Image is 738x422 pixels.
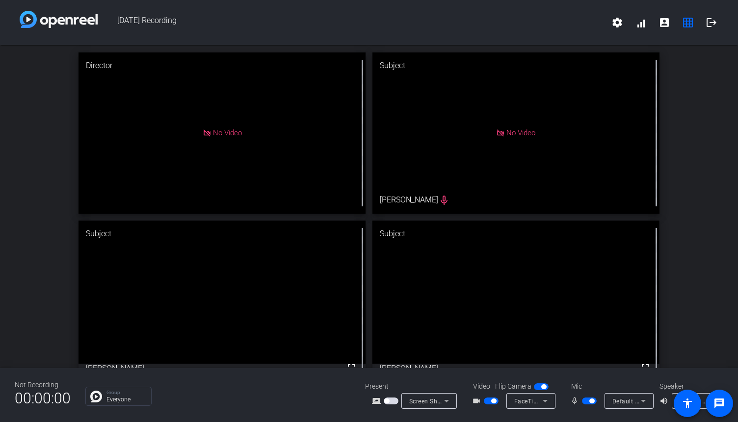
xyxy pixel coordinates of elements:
[682,397,693,409] mat-icon: accessibility
[659,17,670,28] mat-icon: account_box
[680,397,729,405] span: Default - AirPods
[506,128,535,137] span: No Video
[495,381,531,392] span: Flip Camera
[612,397,661,405] span: Default - AirPods
[79,52,366,79] div: Director
[15,386,71,410] span: 00:00:00
[473,381,490,392] span: Video
[570,395,582,407] mat-icon: mic_none
[409,397,452,405] span: Screen Sharing
[372,395,384,407] mat-icon: screen_share_outline
[629,11,653,34] button: signal_cellular_alt
[611,17,623,28] mat-icon: settings
[79,221,366,247] div: Subject
[106,397,146,402] p: Everyone
[659,381,718,392] div: Speaker
[372,52,659,79] div: Subject
[345,362,357,373] mat-icon: fullscreen
[365,381,463,392] div: Present
[706,17,717,28] mat-icon: logout
[472,395,484,407] mat-icon: videocam_outline
[639,362,651,373] mat-icon: fullscreen
[106,390,146,395] p: Group
[659,395,671,407] mat-icon: volume_up
[98,11,606,34] span: [DATE] Recording
[713,397,725,409] mat-icon: message
[20,11,98,28] img: white-gradient.svg
[15,380,71,390] div: Not Recording
[561,381,659,392] div: Mic
[372,221,659,247] div: Subject
[682,17,694,28] mat-icon: grid_on
[213,128,242,137] span: No Video
[90,391,102,402] img: Chat Icon
[514,397,615,405] span: FaceTime HD Camera (2C0E:82E3)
